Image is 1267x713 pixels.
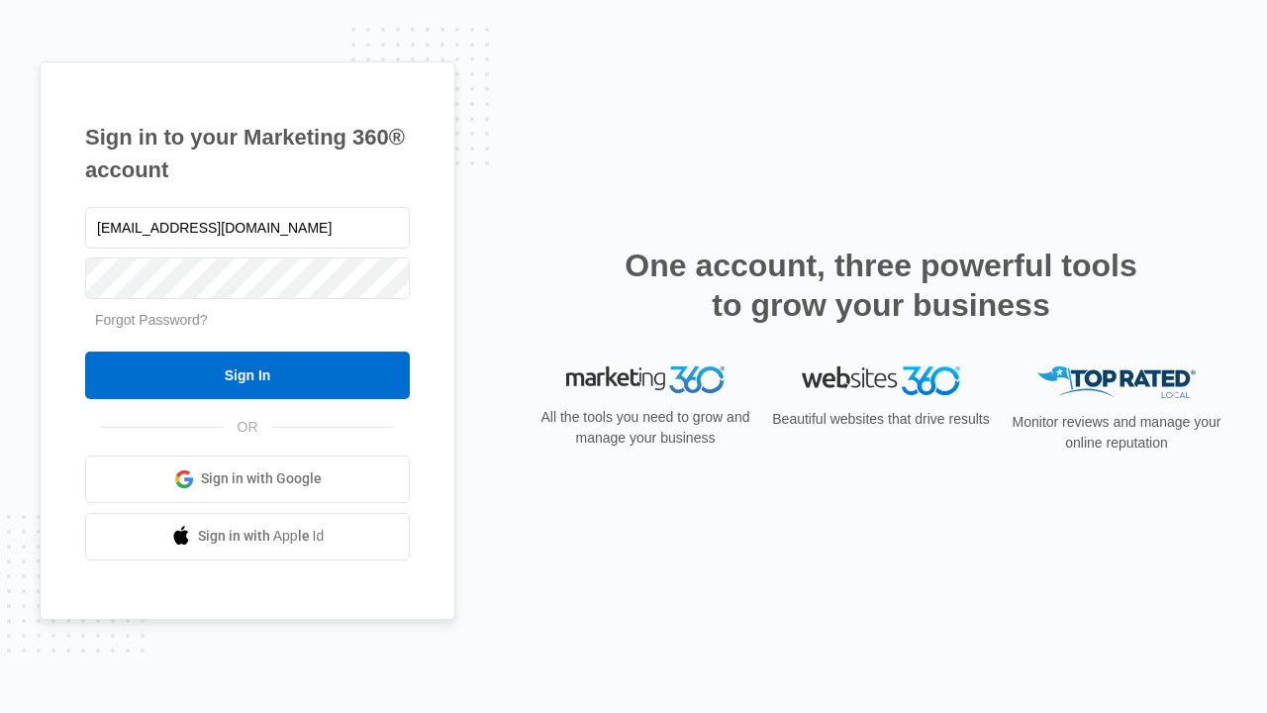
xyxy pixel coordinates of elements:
[201,468,322,489] span: Sign in with Google
[198,526,325,547] span: Sign in with Apple Id
[95,312,208,328] a: Forgot Password?
[85,513,410,560] a: Sign in with Apple Id
[85,352,410,399] input: Sign In
[566,366,725,394] img: Marketing 360
[224,417,272,438] span: OR
[1006,412,1227,454] p: Monitor reviews and manage your online reputation
[85,456,410,503] a: Sign in with Google
[802,366,960,395] img: Websites 360
[1037,366,1196,399] img: Top Rated Local
[535,407,756,449] p: All the tools you need to grow and manage your business
[85,121,410,186] h1: Sign in to your Marketing 360® account
[619,246,1143,325] h2: One account, three powerful tools to grow your business
[85,207,410,249] input: Email
[770,409,992,430] p: Beautiful websites that drive results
